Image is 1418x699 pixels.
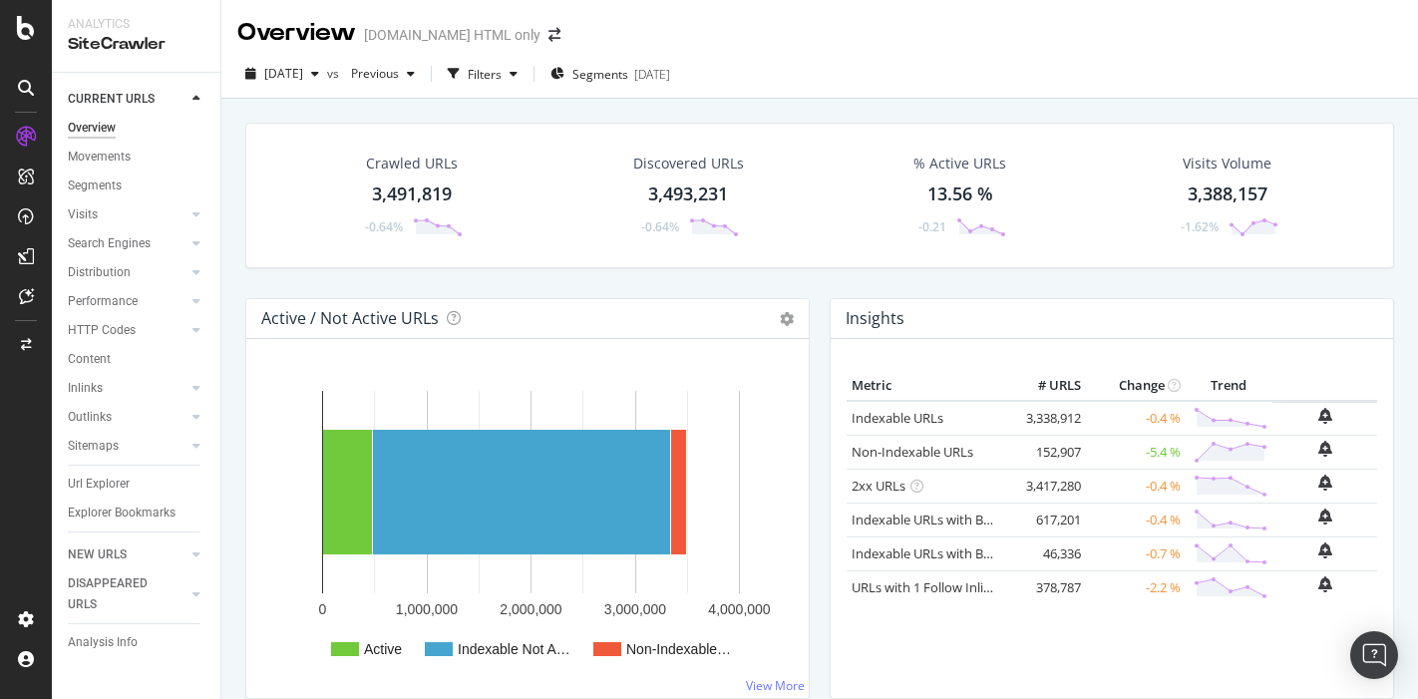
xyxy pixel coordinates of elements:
[68,378,186,399] a: Inlinks
[913,154,1006,174] div: % Active URLs
[1006,469,1086,503] td: 3,417,280
[68,349,111,370] div: Content
[68,544,127,565] div: NEW URLS
[261,305,439,332] h4: Active / Not Active URLs
[1318,475,1332,491] div: bell-plus
[548,28,560,42] div: arrow-right-arrow-left
[68,262,131,283] div: Distribution
[1006,401,1086,436] td: 3,338,912
[468,66,502,83] div: Filters
[918,218,946,235] div: -0.21
[1006,435,1086,469] td: 152,907
[68,503,206,524] a: Explorer Bookmarks
[68,291,138,312] div: Performance
[641,218,679,235] div: -0.64%
[1188,181,1267,207] div: 3,388,157
[319,601,327,617] text: 0
[927,181,993,207] div: 13.56 %
[237,58,327,90] button: [DATE]
[852,578,998,596] a: URLs with 1 Follow Inlink
[626,641,731,657] text: Non-Indexable…
[604,601,666,617] text: 3,000,000
[1318,576,1332,592] div: bell-plus
[780,312,794,326] i: Options
[237,16,356,50] div: Overview
[1186,371,1272,401] th: Trend
[68,503,176,524] div: Explorer Bookmarks
[648,181,728,207] div: 3,493,231
[68,147,206,168] a: Movements
[1318,509,1332,524] div: bell-plus
[1181,218,1219,235] div: -1.62%
[343,65,399,82] span: Previous
[1006,536,1086,570] td: 46,336
[708,601,770,617] text: 4,000,000
[1318,441,1332,457] div: bell-plus
[68,573,169,615] div: DISAPPEARED URLS
[68,16,204,33] div: Analytics
[68,204,186,225] a: Visits
[68,33,204,56] div: SiteCrawler
[1086,570,1186,604] td: -2.2 %
[68,474,206,495] a: Url Explorer
[68,573,186,615] a: DISAPPEARED URLS
[372,181,452,207] div: 3,491,819
[1086,435,1186,469] td: -5.4 %
[68,291,186,312] a: Performance
[68,407,112,428] div: Outlinks
[440,58,526,90] button: Filters
[68,233,151,254] div: Search Engines
[343,58,423,90] button: Previous
[68,407,186,428] a: Outlinks
[68,204,98,225] div: Visits
[68,147,131,168] div: Movements
[852,443,973,461] a: Non-Indexable URLs
[68,378,103,399] div: Inlinks
[1086,401,1186,436] td: -0.4 %
[746,677,805,694] a: View More
[68,349,206,370] a: Content
[1006,371,1086,401] th: # URLS
[68,233,186,254] a: Search Engines
[68,175,122,196] div: Segments
[1086,503,1186,536] td: -0.4 %
[364,641,402,657] text: Active
[68,436,186,457] a: Sitemaps
[852,477,905,495] a: 2xx URLs
[1006,503,1086,536] td: 617,201
[847,371,1006,401] th: Metric
[633,154,744,174] div: Discovered URLs
[1006,570,1086,604] td: 378,787
[852,544,1069,562] a: Indexable URLs with Bad Description
[262,371,785,682] svg: A chart.
[327,65,343,82] span: vs
[852,511,1018,528] a: Indexable URLs with Bad H1
[846,305,904,332] h4: Insights
[1183,154,1271,174] div: Visits Volume
[1086,536,1186,570] td: -0.7 %
[852,409,943,427] a: Indexable URLs
[1086,371,1186,401] th: Change
[1318,408,1332,424] div: bell-plus
[68,320,186,341] a: HTTP Codes
[68,262,186,283] a: Distribution
[264,65,303,82] span: 2025 Sep. 4th
[396,601,458,617] text: 1,000,000
[458,641,570,657] text: Indexable Not A…
[68,175,206,196] a: Segments
[634,66,670,83] div: [DATE]
[68,544,186,565] a: NEW URLS
[68,118,206,139] a: Overview
[68,436,119,457] div: Sitemaps
[542,58,678,90] button: Segments[DATE]
[364,25,540,45] div: [DOMAIN_NAME] HTML only
[68,320,136,341] div: HTTP Codes
[68,632,206,653] a: Analysis Info
[366,154,458,174] div: Crawled URLs
[1086,469,1186,503] td: -0.4 %
[68,632,138,653] div: Analysis Info
[68,89,155,110] div: CURRENT URLS
[1350,631,1398,679] div: Open Intercom Messenger
[68,118,116,139] div: Overview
